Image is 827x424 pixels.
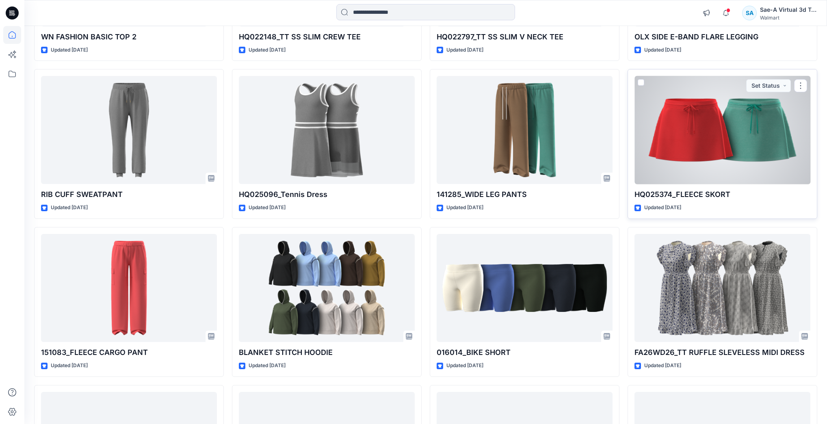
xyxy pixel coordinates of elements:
[239,76,415,184] a: HQ025096_Tennis Dress
[239,234,415,342] a: BLANKET STITCH HOODIE
[249,361,286,370] p: Updated [DATE]
[41,234,217,342] a: 151083_FLEECE CARGO PANT
[634,347,810,358] p: FA26WD26_TT RUFFLE SLEVELESS MIDI DRESS
[446,203,483,212] p: Updated [DATE]
[437,76,613,184] a: 141285_WIDE LEG PANTS
[41,347,217,358] p: 151083_FLEECE CARGO PANT
[634,189,810,200] p: HQ025374_FLEECE SKORT
[437,31,613,43] p: HQ022797_TT SS SLIM V NECK TEE
[41,76,217,184] a: RIB CUFF SWEATPANT
[742,6,757,20] div: SA
[239,189,415,200] p: HQ025096_Tennis Dress
[249,203,286,212] p: Updated [DATE]
[51,46,88,54] p: Updated [DATE]
[437,189,613,200] p: 141285_WIDE LEG PANTS
[634,31,810,43] p: OLX SIDE E-BAND FLARE LEGGING
[634,234,810,342] a: FA26WD26_TT RUFFLE SLEVELESS MIDI DRESS
[446,361,483,370] p: Updated [DATE]
[634,76,810,184] a: HQ025374_FLEECE SKORT
[51,361,88,370] p: Updated [DATE]
[437,347,613,358] p: 016014_BIKE SHORT
[760,15,817,21] div: Walmart
[644,46,681,54] p: Updated [DATE]
[41,31,217,43] p: WN FASHION BASIC TOP 2
[760,5,817,15] div: Sae-A Virtual 3d Team
[446,46,483,54] p: Updated [DATE]
[239,347,415,358] p: BLANKET STITCH HOODIE
[249,46,286,54] p: Updated [DATE]
[239,31,415,43] p: HQ022148_TT SS SLIM CREW TEE
[644,361,681,370] p: Updated [DATE]
[437,234,613,342] a: 016014_BIKE SHORT
[41,189,217,200] p: RIB CUFF SWEATPANT
[51,203,88,212] p: Updated [DATE]
[644,203,681,212] p: Updated [DATE]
